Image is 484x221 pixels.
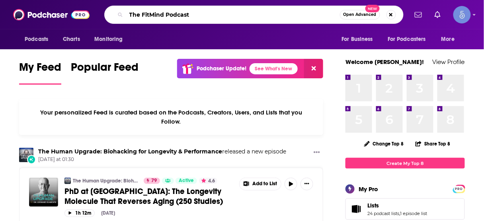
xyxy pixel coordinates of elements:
a: 1 episode list [400,211,427,216]
a: My Feed [19,60,61,85]
button: Open AdvancedNew [340,10,380,19]
span: Monitoring [94,34,123,45]
img: Podchaser - Follow, Share and Rate Podcasts [13,7,90,22]
span: Lists [367,202,379,209]
a: Welcome [PERSON_NAME]! [345,58,424,66]
img: The Human Upgrade: Biohacking for Longevity & Performance [19,148,33,162]
a: Charts [58,32,85,47]
button: open menu [89,32,133,47]
span: 79 [151,177,157,185]
button: open menu [336,32,383,47]
span: Lists [345,198,465,220]
a: 79 [144,178,160,184]
img: The Human Upgrade: Biohacking for Longevity & Performance [64,178,71,184]
span: My Feed [19,60,61,79]
span: Active [179,177,194,185]
span: Add to List [252,181,277,187]
span: [DATE] at 01:30 [38,156,286,163]
div: Your personalized Feed is curated based on the Podcasts, Creators, Users, and Lists that you Follow. [19,99,323,135]
a: Active [176,178,197,184]
div: My Pro [359,185,378,193]
span: More [441,34,455,45]
a: Lists [348,204,364,215]
button: Show More Button [240,178,281,190]
span: For Podcasters [388,34,426,45]
span: PhD at [GEOGRAPHIC_DATA]: The Longevity Molecule That Reverses Aging (250 Studies) [64,186,223,206]
p: Podchaser Update! [197,65,246,72]
a: The Human Upgrade: Biohacking for Longevity & Performance [38,148,222,155]
div: Search podcasts, credits, & more... [104,6,404,24]
button: Show profile menu [453,6,471,23]
button: 4.6 [199,178,217,184]
a: The Human Upgrade: Biohacking for Longevity & Performance [73,178,139,184]
a: Lists [367,202,427,209]
a: Popular Feed [71,60,139,85]
div: [DATE] [101,210,115,216]
input: Search podcasts, credits, & more... [126,8,340,21]
a: See What's New [250,63,298,74]
button: 1h 12m [64,209,95,217]
span: Open Advanced [343,13,377,17]
img: User Profile [453,6,471,23]
button: open menu [436,32,465,47]
a: 24 podcast lists [367,211,400,216]
a: View Profile [433,58,465,66]
span: For Business [342,34,373,45]
a: PRO [454,186,464,192]
span: Logged in as Spiral5-G1 [453,6,471,23]
button: Change Top 8 [359,139,409,149]
span: Popular Feed [71,60,139,79]
button: Share Top 8 [415,136,451,151]
button: Show More Button [301,178,313,190]
div: New Episode [27,155,36,164]
a: Show notifications dropdown [412,8,425,21]
h3: released a new episode [38,148,286,155]
span: New [365,5,380,12]
img: PhD at MIT: The Longevity Molecule That Reverses Aging (250 Studies) [29,178,58,207]
a: PhD at [GEOGRAPHIC_DATA]: The Longevity Molecule That Reverses Aging (250 Studies) [64,186,234,206]
span: Podcasts [25,34,48,45]
button: open menu [19,32,59,47]
button: Show More Button [310,148,323,158]
a: Create My Top 8 [345,158,465,169]
a: Show notifications dropdown [431,8,444,21]
button: open menu [383,32,437,47]
span: Charts [63,34,80,45]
